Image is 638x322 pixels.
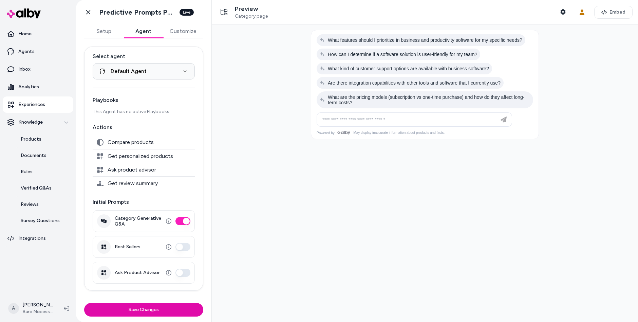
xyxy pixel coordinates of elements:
[3,26,73,42] a: Home
[14,196,73,213] a: Reviews
[7,8,41,18] img: alby Logo
[8,303,19,314] span: A
[3,79,73,95] a: Analytics
[108,180,158,187] span: Get review summary
[4,298,58,319] button: A[PERSON_NAME]Bare Necessities
[18,84,39,90] p: Analytics
[21,136,41,143] p: Products
[115,270,160,276] label: Ask Product Advisor
[235,13,268,19] span: Category page
[3,230,73,247] a: Integrations
[22,308,53,315] span: Bare Necessities
[163,24,203,38] button: Customize
[21,152,46,159] p: Documents
[14,180,73,196] a: Verified Q&As
[21,201,39,208] p: Reviews
[18,101,45,108] p: Experiences
[18,48,35,55] p: Agents
[108,139,154,146] span: Compare products
[93,108,195,115] p: This Agent has no active Playbooks.
[3,43,73,60] a: Agents
[14,131,73,147] a: Products
[93,198,195,206] p: Initial Prompts
[594,6,633,19] button: Embed
[18,66,31,73] p: Inbox
[3,61,73,77] a: Inbox
[93,123,195,131] p: Actions
[180,9,194,16] div: Live
[18,31,32,37] p: Home
[99,8,175,17] h1: Predictive Prompts PLP
[115,244,140,250] label: Best Sellers
[21,168,33,175] p: Rules
[21,185,52,192] p: Verified Q&As
[93,96,195,104] p: Playbooks
[124,24,163,38] button: Agent
[21,217,60,224] p: Survey Questions
[609,9,625,16] span: Embed
[84,24,124,38] button: Setup
[84,303,203,317] button: Save Changes
[3,96,73,113] a: Experiences
[18,235,46,242] p: Integrations
[115,215,162,227] label: Category Generative Q&A
[14,147,73,164] a: Documents
[235,5,268,13] p: Preview
[14,213,73,229] a: Survey Questions
[93,52,195,60] label: Select agent
[108,166,156,173] span: Ask product advisor
[3,114,73,130] button: Knowledge
[108,153,173,160] span: Get personalized products
[18,119,43,126] p: Knowledge
[22,302,53,308] p: [PERSON_NAME]
[14,164,73,180] a: Rules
